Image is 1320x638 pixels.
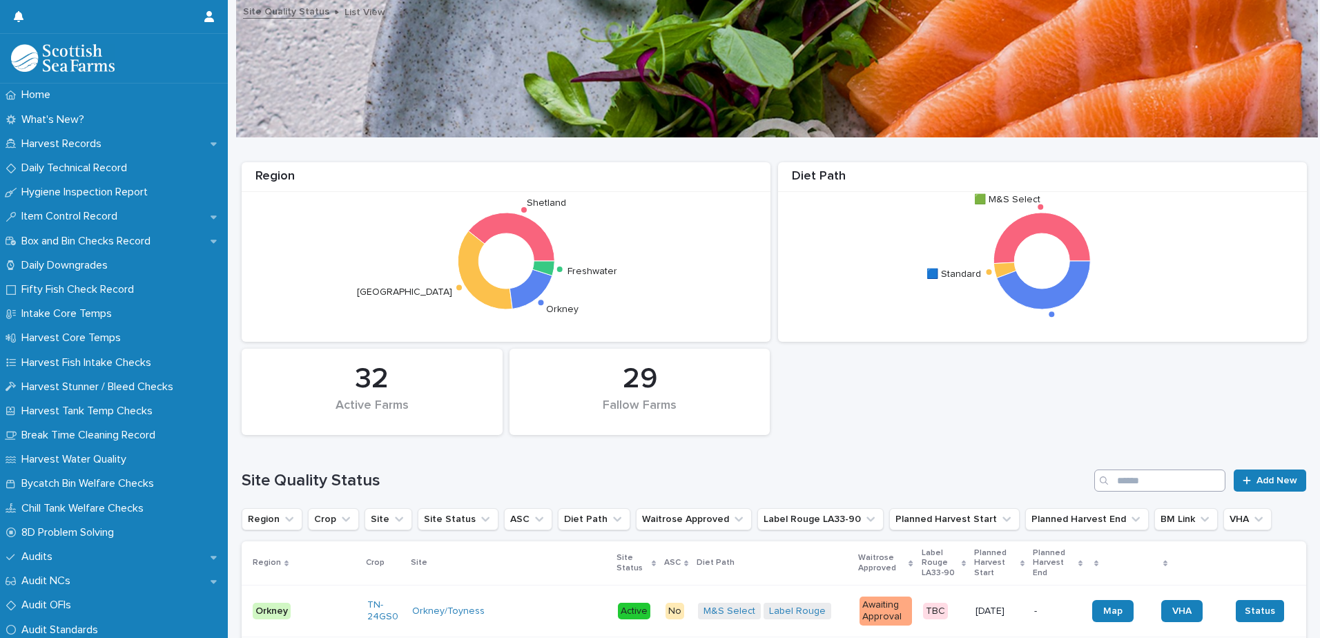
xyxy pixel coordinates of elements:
[666,603,684,620] div: No
[976,606,1023,617] p: [DATE]
[242,508,302,530] button: Region
[636,508,752,530] button: Waitrose Approved
[16,526,125,539] p: 8D Problem Solving
[16,307,123,320] p: Intake Core Temps
[16,380,184,394] p: Harvest Stunner / Bleed Checks
[418,508,498,530] button: Site Status
[11,44,115,72] img: mMrefqRFQpe26GRNOUkG
[16,550,64,563] p: Audits
[1103,606,1123,616] span: Map
[308,508,359,530] button: Crop
[16,623,109,637] p: Audit Standards
[527,198,566,208] text: Shetland
[253,555,281,570] p: Region
[16,162,138,175] p: Daily Technical Record
[16,137,113,151] p: Harvest Records
[412,606,485,617] a: Orkney/Toyness
[16,429,166,442] p: Break Time Cleaning Record
[1094,470,1225,492] input: Search
[16,283,145,296] p: Fifty Fish Check Record
[16,477,165,490] p: Bycatch Bin Welfare Checks
[16,599,82,612] p: Audit OFIs
[533,398,747,427] div: Fallow Farms
[411,555,427,570] p: Site
[16,113,95,126] p: What's New?
[242,586,1306,637] tr: OrkneyTN-24GS0 Orkney/Toyness ActiveNoM&S Select Label Rouge Awaiting ApprovalTBC[DATE]-MapVHAStatus
[546,304,579,314] text: Orkney
[243,3,329,19] a: Site Quality Status
[365,508,412,530] button: Site
[769,606,826,617] a: Label Rouge
[253,603,291,620] div: Orkney
[16,356,162,369] p: Harvest Fish Intake Checks
[617,550,648,576] p: Site Status
[1172,606,1192,616] span: VHA
[16,259,119,272] p: Daily Downgrades
[1025,508,1149,530] button: Planned Harvest End
[757,508,884,530] button: Label Rouge LA33-90
[1154,508,1218,530] button: BM Link
[344,3,385,19] p: List View
[618,603,650,620] div: Active
[265,362,479,396] div: 32
[1092,600,1134,622] a: Map
[265,398,479,427] div: Active Farms
[16,453,137,466] p: Harvest Water Quality
[558,508,630,530] button: Diet Path
[923,603,948,620] div: TBC
[16,574,81,588] p: Audit NCs
[16,235,162,248] p: Box and Bin Checks Record
[858,550,905,576] p: Waitrose Approved
[1234,470,1306,492] a: Add New
[16,331,132,345] p: Harvest Core Temps
[1034,606,1080,617] p: -
[367,599,401,623] a: TN-24GS0
[242,169,770,192] div: Region
[927,268,982,280] text: 🟦 Standard
[1033,545,1074,581] p: Planned Harvest End
[697,555,735,570] p: Diet Path
[504,508,552,530] button: ASC
[16,210,128,223] p: Item Control Record
[1245,604,1275,618] span: Status
[860,597,911,626] div: Awaiting Approval
[16,88,61,101] p: Home
[16,502,155,515] p: Chill Tank Welfare Checks
[1223,508,1272,530] button: VHA
[1161,600,1203,622] a: VHA
[366,555,385,570] p: Crop
[533,362,747,396] div: 29
[664,555,681,570] p: ASC
[1236,600,1284,622] button: Status
[922,545,959,581] p: Label Rouge LA33-90
[1256,476,1297,485] span: Add New
[242,471,1089,491] h1: Site Quality Status
[889,508,1020,530] button: Planned Harvest Start
[357,287,452,297] text: [GEOGRAPHIC_DATA]
[703,606,755,617] a: M&S Select
[567,266,617,275] text: Freshwater
[16,405,164,418] p: Harvest Tank Temp Checks
[16,186,159,199] p: Hygiene Inspection Report
[974,545,1017,581] p: Planned Harvest Start
[974,193,1040,205] text: 🟩 M&S Select
[778,169,1307,192] div: Diet Path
